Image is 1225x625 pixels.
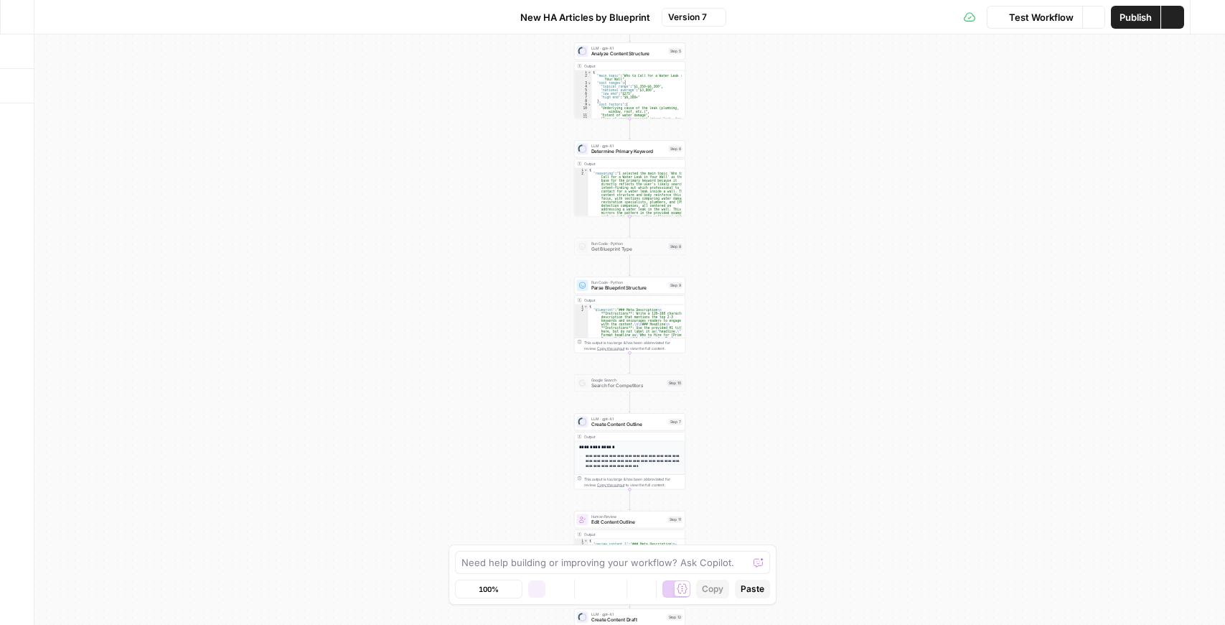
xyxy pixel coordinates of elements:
[574,277,685,353] div: Run Code · PythonParse Blueprint StructureStep 9Output{ "blueprint":"### Meta Description\n **Ins...
[987,6,1082,29] button: Test Workflow
[584,340,682,351] div: This output is too large & has been abbreviated for review. to view the full content.
[584,297,666,303] div: Output
[574,42,685,119] div: LLM · gpt-4.1Analyze Content StructureStep 5Output{ "main_topic":"Who to Call for a Water Leak in...
[629,119,631,139] g: Edge from step_5 to step_6
[591,611,665,617] span: LLM · gpt-4.1
[575,96,592,99] div: 7
[629,353,631,374] g: Edge from step_9 to step_10
[667,380,682,386] div: Step 10
[669,244,682,250] div: Step 8
[1120,10,1152,24] span: Publish
[584,476,682,488] div: This output is too large & has been abbreviated for review. to view the full content.
[584,161,666,167] div: Output
[668,517,682,523] div: Step 11
[669,282,682,289] div: Step 9
[591,143,666,149] span: LLM · gpt-4.1
[591,616,665,624] span: Create Content Draft
[591,514,665,519] span: Human Review
[591,50,666,57] span: Analyze Content Structure
[588,103,592,106] span: Toggle code folding, rows 9 through 17
[575,114,592,117] div: 11
[629,255,631,276] g: Edge from step_8 to step_9
[735,580,770,598] button: Paste
[499,6,659,29] button: New HA Articles by Blueprint
[591,246,666,253] span: Get Blueprint Type
[591,416,666,422] span: LLM · gpt-4.1
[584,305,588,308] span: Toggle code folding, rows 1 through 3
[669,48,682,55] div: Step 5
[575,81,592,85] div: 3
[629,216,631,237] g: Edge from step_6 to step_8
[575,85,592,88] div: 4
[575,74,592,81] div: 2
[629,29,631,42] g: Edge from step_2-conditional-end to step_5
[669,419,682,425] div: Step 7
[591,279,666,285] span: Run Code · Python
[584,168,588,172] span: Toggle code folding, rows 1 through 4
[1009,10,1074,24] span: Test Workflow
[696,580,729,598] button: Copy
[741,583,764,596] span: Paste
[591,377,665,383] span: Google Search
[667,614,682,621] div: Step 12
[588,81,592,85] span: Toggle code folding, rows 3 through 8
[575,106,592,114] div: 10
[574,238,685,255] div: Run Code · PythonGet Blueprint TypeStep 8
[591,148,666,155] span: Determine Primary Keyword
[574,140,685,216] div: LLM · gpt-4.1Determine Primary KeywordStep 6Output{ "reasoning":"I selected the main topic 'Who t...
[662,8,726,27] button: Version 7
[668,11,707,24] span: Version 7
[575,305,588,308] div: 1
[629,587,631,608] g: Edge from step_11 to step_12
[584,539,588,542] span: Toggle code folding, rows 1 through 3
[575,88,592,92] div: 5
[584,532,666,537] div: Output
[575,70,592,74] div: 1
[575,99,592,103] div: 8
[574,374,685,392] div: Google SearchSearch for CompetitorsStep 10
[575,539,588,542] div: 1
[575,168,588,172] div: 1
[588,70,592,74] span: Toggle code folding, rows 1 through 142
[584,63,666,69] div: Output
[629,392,631,412] g: Edge from step_10 to step_7
[520,10,650,24] span: New HA Articles by Blueprint
[591,45,666,51] span: LLM · gpt-4.1
[575,117,592,124] div: 12
[597,483,624,487] span: Copy the output
[575,103,592,106] div: 9
[575,92,592,96] div: 6
[597,346,624,351] span: Copy the output
[591,382,665,389] span: Search for Competitors
[584,434,666,440] div: Output
[629,489,631,510] g: Edge from step_7 to step_11
[575,172,588,244] div: 2
[702,583,723,596] span: Copy
[591,519,665,526] span: Edit Content Outline
[591,241,666,246] span: Run Code · Python
[1111,6,1160,29] button: Publish
[574,511,685,587] div: Human ReviewEdit Content OutlineStep 11Output{ "review_content_1":"### Meta Description\n- Discov...
[591,284,666,292] span: Parse Blueprint Structure
[479,583,499,595] span: 100%
[575,308,588,599] div: 2
[591,421,666,428] span: Create Content Outline
[669,146,682,152] div: Step 6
